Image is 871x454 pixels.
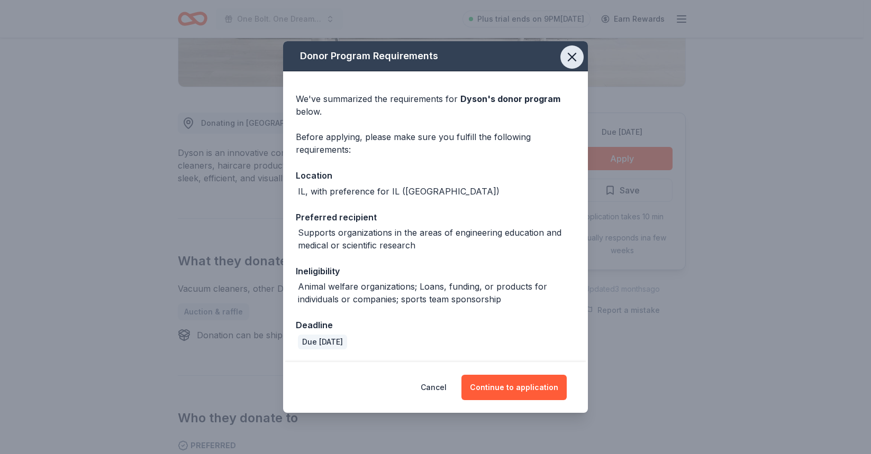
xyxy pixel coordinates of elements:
span: Dyson 's donor program [460,94,560,104]
div: We've summarized the requirements for below. [296,92,575,118]
div: Due [DATE] [298,335,347,349]
div: Supports organizations in the areas of engineering education and medical or scientific research [298,226,575,252]
button: Continue to application [461,375,567,400]
div: Before applying, please make sure you fulfill the following requirements: [296,131,575,156]
div: Animal welfare organizations; Loans, funding, or products for individuals or companies; sports te... [298,280,575,305]
div: Deadline [296,318,575,332]
button: Cancel [421,375,447,400]
div: Preferred recipient [296,210,575,224]
div: Location [296,169,575,182]
div: Ineligibility [296,264,575,278]
div: IL, with preference for IL ([GEOGRAPHIC_DATA]) [298,185,500,198]
div: Donor Program Requirements [283,41,588,71]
